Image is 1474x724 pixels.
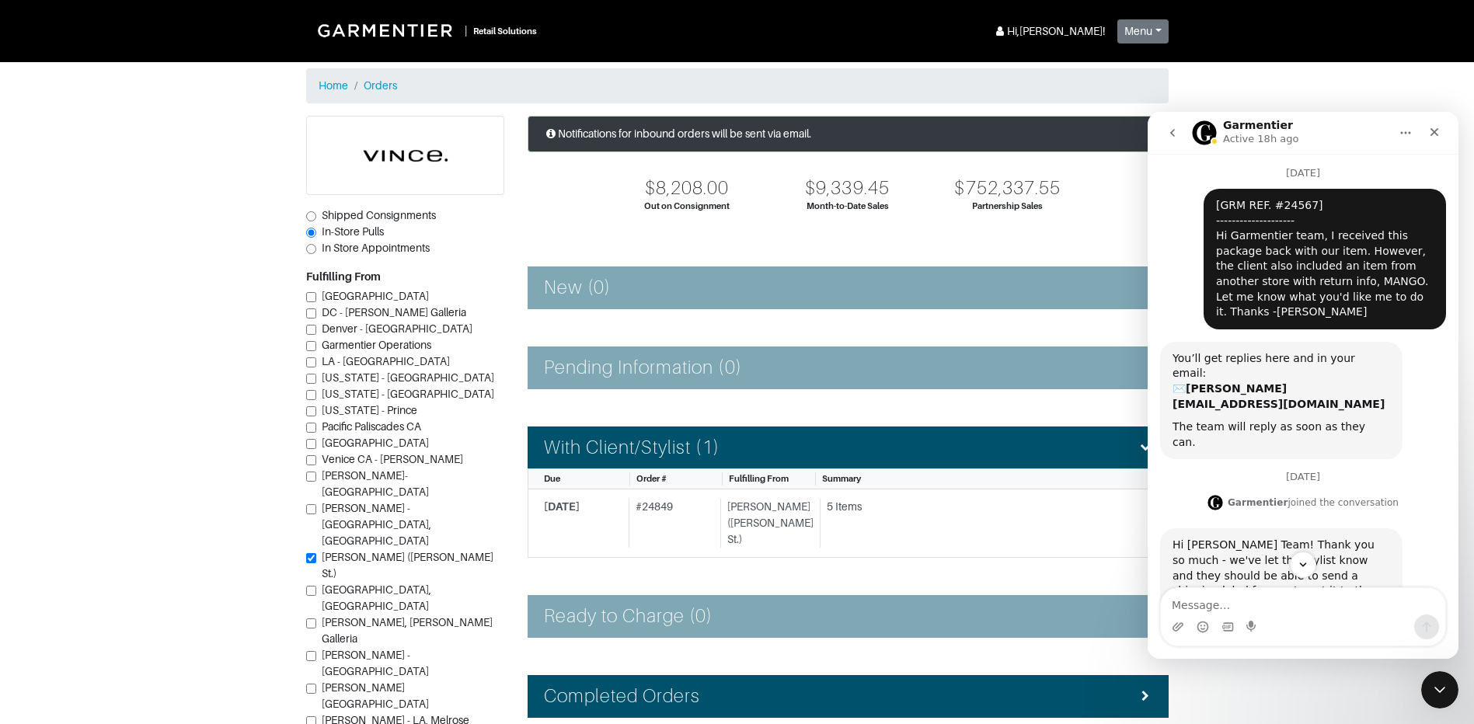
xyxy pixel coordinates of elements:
[972,200,1043,213] div: Partnership Sales
[644,200,730,213] div: Out on Consignment
[645,177,729,200] div: $8,208.00
[473,26,537,36] small: Retail Solutions
[993,23,1105,40] div: Hi, [PERSON_NAME] !
[306,586,316,596] input: [GEOGRAPHIC_DATA], [GEOGRAPHIC_DATA]
[322,225,384,238] span: In-Store Pulls
[306,455,316,465] input: Venice CA - [PERSON_NAME]
[322,469,429,498] span: [PERSON_NAME]-[GEOGRAPHIC_DATA]
[544,605,713,628] h4: Ready to Charge (0)
[322,583,431,612] span: [GEOGRAPHIC_DATA], [GEOGRAPHIC_DATA]
[307,117,504,194] img: faba13d7fb22ed26db1f086f8f31d113.png
[720,499,814,548] div: [PERSON_NAME] ([PERSON_NAME] St.)
[306,308,316,318] input: DC - [PERSON_NAME] Galleria
[322,551,493,580] span: [PERSON_NAME] ([PERSON_NAME] St.)
[1148,112,1458,659] iframe: Intercom live chat
[322,339,431,351] span: Garmentier Operations
[629,499,714,548] div: # 24849
[544,500,580,513] span: [DATE]
[544,474,560,483] span: Due
[322,355,450,367] span: LA - [GEOGRAPHIC_DATA]
[322,388,494,400] span: [US_STATE] - [GEOGRAPHIC_DATA]
[306,553,316,563] input: [PERSON_NAME] ([PERSON_NAME] St.)
[322,322,472,335] span: Denver - [GEOGRAPHIC_DATA]
[528,116,1169,152] div: Notifications for inbound orders will be sent via email.
[306,357,316,367] input: LA - [GEOGRAPHIC_DATA]
[322,420,421,433] span: Pacific Paliscades CA
[306,504,316,514] input: [PERSON_NAME] - [GEOGRAPHIC_DATA], [GEOGRAPHIC_DATA]
[322,290,429,302] span: [GEOGRAPHIC_DATA]
[306,472,316,482] input: [PERSON_NAME]-[GEOGRAPHIC_DATA]
[1421,671,1458,708] iframe: Intercom live chat
[805,177,889,200] div: $9,339.45
[306,244,316,254] input: In Store Appointments
[322,616,493,645] span: [PERSON_NAME], [PERSON_NAME] Galleria
[1117,19,1169,44] button: Menu
[322,649,429,677] span: [PERSON_NAME] - [GEOGRAPHIC_DATA]
[544,277,611,299] h4: New (0)
[322,437,429,449] span: [GEOGRAPHIC_DATA]
[309,16,465,45] img: Garmentier
[306,374,316,384] input: [US_STATE] - [GEOGRAPHIC_DATA]
[322,306,466,318] span: DC - [PERSON_NAME] Galleria
[465,23,467,39] div: |
[306,684,316,694] input: [PERSON_NAME][GEOGRAPHIC_DATA]
[322,453,463,465] span: Venice CA - [PERSON_NAME]
[322,681,429,710] span: [PERSON_NAME][GEOGRAPHIC_DATA]
[322,371,494,384] span: [US_STATE] - [GEOGRAPHIC_DATA]
[319,79,348,92] a: Home
[306,292,316,302] input: [GEOGRAPHIC_DATA]
[306,618,316,628] input: [PERSON_NAME], [PERSON_NAME] Galleria
[544,357,742,379] h4: Pending Information (0)
[306,228,316,238] input: In-Store Pulls
[322,404,417,416] span: [US_STATE] - Prince
[306,423,316,433] input: Pacific Paliscades CA
[807,200,889,213] div: Month-to-Date Sales
[306,269,381,285] label: Fulfilling From
[306,325,316,335] input: Denver - [GEOGRAPHIC_DATA]
[544,437,720,459] h4: With Client/Stylist (1)
[306,406,316,416] input: [US_STATE] - Prince
[954,177,1061,200] div: $752,337.55
[322,242,430,254] span: In Store Appointments
[306,651,316,661] input: [PERSON_NAME] - [GEOGRAPHIC_DATA]
[729,474,789,483] span: Fulfilling From
[306,211,316,221] input: Shipped Consignments
[306,390,316,400] input: [US_STATE] - [GEOGRAPHIC_DATA]
[306,68,1169,103] nav: breadcrumb
[322,502,431,547] span: [PERSON_NAME] - [GEOGRAPHIC_DATA], [GEOGRAPHIC_DATA]
[636,474,667,483] span: Order #
[827,499,1141,515] div: 5 Items
[306,12,543,48] a: |Retail Solutions
[306,341,316,351] input: Garmentier Operations
[322,209,436,221] span: Shipped Consignments
[306,439,316,449] input: [GEOGRAPHIC_DATA]
[364,79,397,92] a: Orders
